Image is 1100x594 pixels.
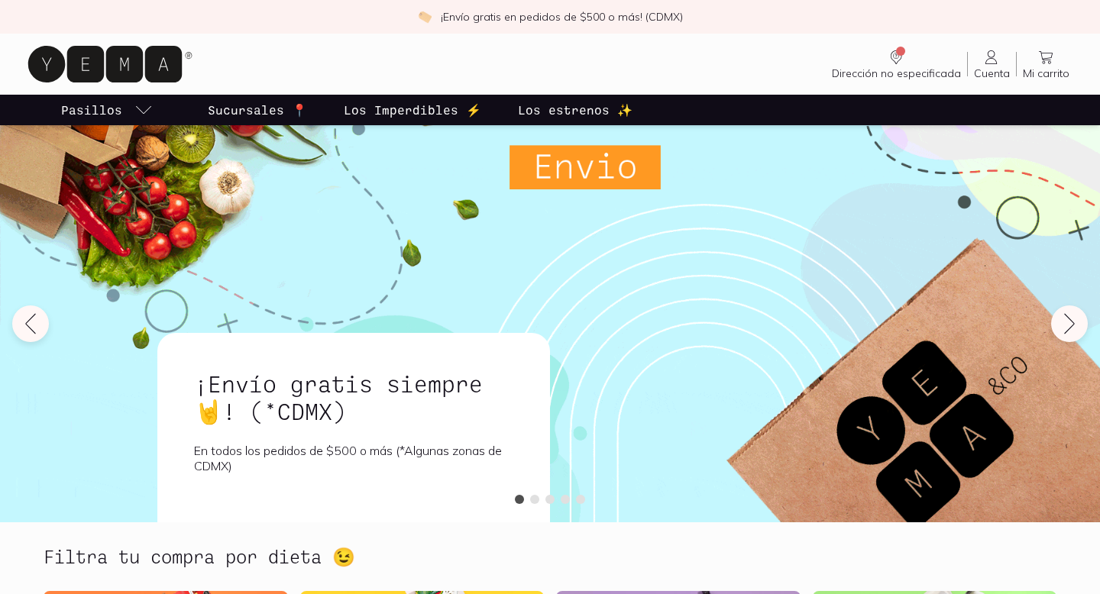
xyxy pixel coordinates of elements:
p: ¡Envío gratis en pedidos de $500 o más! (CDMX) [441,9,683,24]
a: Sucursales 📍 [205,95,310,125]
a: Dirección no especificada [826,48,967,80]
span: Mi carrito [1023,66,1069,80]
p: Los Imperdibles ⚡️ [344,101,481,119]
span: Cuenta [974,66,1010,80]
p: Los estrenos ✨ [518,101,632,119]
a: Mi carrito [1017,48,1076,80]
a: Los estrenos ✨ [515,95,636,125]
a: Cuenta [968,48,1016,80]
img: check [418,10,432,24]
p: En todos los pedidos de $500 o más (*Algunas zonas de CDMX) [194,443,513,473]
a: pasillo-todos-link [58,95,156,125]
p: Pasillos [61,101,122,119]
a: Los Imperdibles ⚡️ [341,95,484,125]
h1: ¡Envío gratis siempre🤘! (*CDMX) [194,370,513,425]
h2: Filtra tu compra por dieta 😉 [44,547,355,567]
p: Sucursales 📍 [208,101,307,119]
span: Dirección no especificada [832,66,961,80]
